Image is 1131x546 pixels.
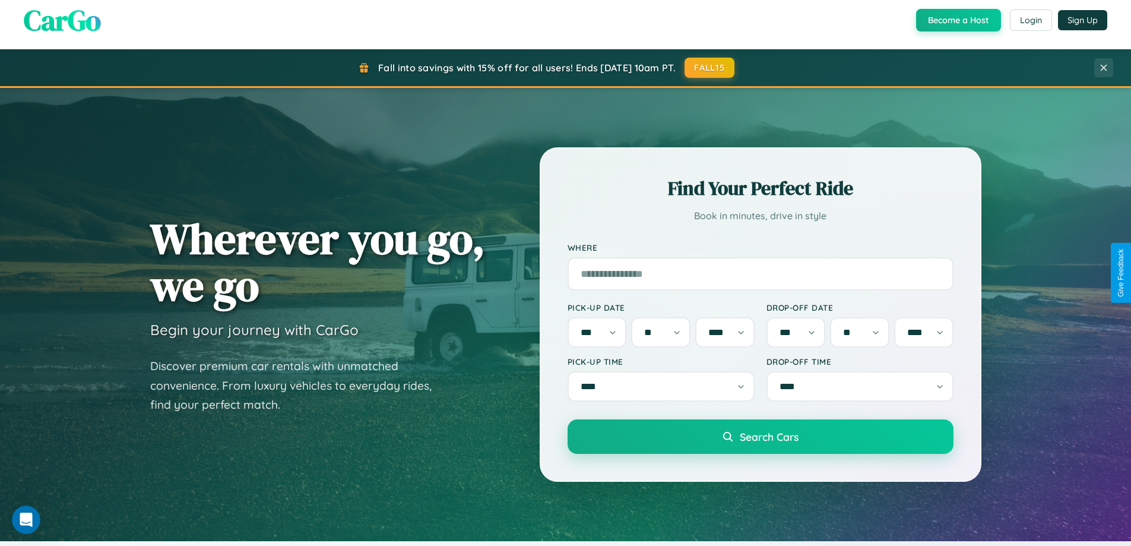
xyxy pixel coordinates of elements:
button: Search Cars [568,419,953,454]
label: Pick-up Time [568,356,755,367]
h3: Begin your journey with CarGo [150,321,359,339]
label: Drop-off Time [766,356,953,367]
button: FALL15 [685,58,734,78]
span: CarGo [24,1,101,40]
iframe: Intercom live chat [12,506,40,534]
p: Discover premium car rentals with unmatched convenience. From luxury vehicles to everyday rides, ... [150,356,447,415]
span: Search Cars [740,430,799,443]
button: Login [1010,10,1052,31]
label: Where [568,242,953,253]
button: Become a Host [916,9,1001,31]
h2: Find Your Perfect Ride [568,175,953,201]
span: Fall into savings with 15% off for all users! Ends [DATE] 10am PT. [378,62,676,74]
p: Book in minutes, drive in style [568,207,953,225]
label: Drop-off Date [766,302,953,313]
button: Sign Up [1058,10,1107,30]
h1: Wherever you go, we go [150,215,485,309]
div: Give Feedback [1117,249,1125,297]
label: Pick-up Date [568,302,755,313]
